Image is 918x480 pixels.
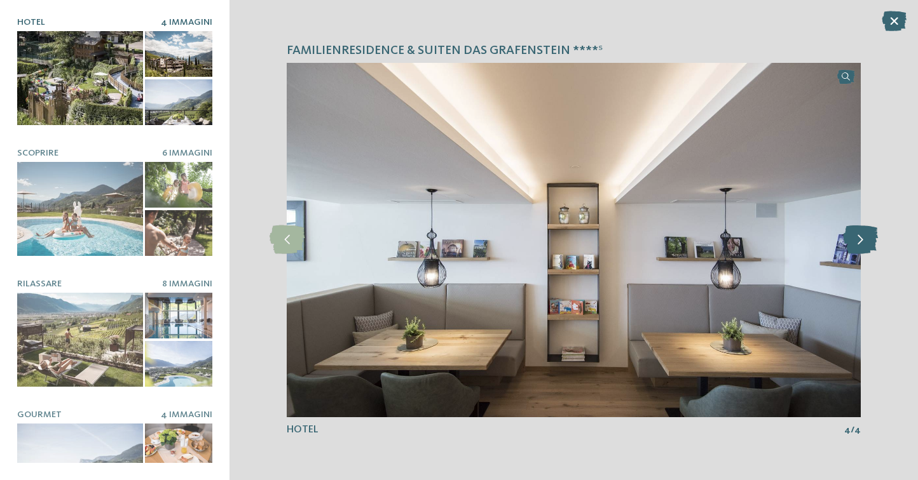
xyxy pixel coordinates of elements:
[287,63,861,417] img: Familienresidence & Suiten Das Grafenstein ****ˢ
[287,425,319,435] span: Hotel
[844,423,851,436] span: 4
[17,18,45,27] span: Hotel
[17,410,62,419] span: Gourmet
[161,18,212,27] span: 4 Immagini
[162,279,212,288] span: 8 Immagini
[161,410,212,419] span: 4 Immagini
[851,423,854,436] span: /
[17,279,62,288] span: Rilassare
[162,149,212,157] span: 6 Immagini
[854,423,861,436] span: 4
[287,43,603,60] span: Familienresidence & Suiten Das Grafenstein ****ˢ
[17,149,58,157] span: Scoprire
